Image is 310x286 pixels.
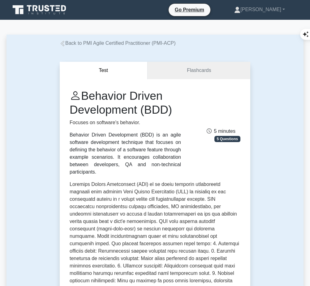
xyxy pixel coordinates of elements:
a: Back to PMI Agile Certified Practitioner (PMI-ACP) [60,40,176,46]
h1: Behavior Driven Development (BDD) [70,89,181,116]
p: Focuses on software's behavior. [70,119,181,126]
div: Behavior Driven Development (BDD) is an agile software development technique that focuses on defi... [70,131,181,176]
span: 5 Questions [214,136,240,142]
span: 5 minutes [207,128,235,134]
a: [PERSON_NAME] [219,3,300,16]
button: Test [60,62,148,79]
a: Flashcards [148,62,250,79]
a: Go Premium [171,6,208,14]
